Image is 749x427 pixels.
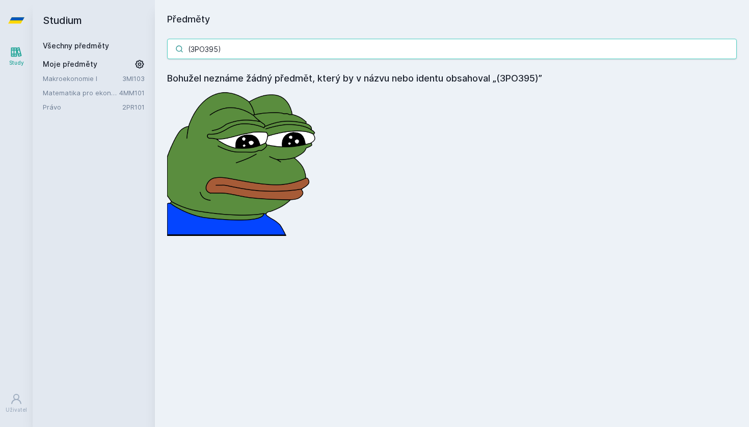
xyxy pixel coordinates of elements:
[6,406,27,414] div: Uživatel
[9,59,24,67] div: Study
[167,86,320,236] img: error_picture.png
[43,59,97,69] span: Moje předměty
[43,73,122,84] a: Makroekonomie I
[119,89,145,97] a: 4MM101
[122,103,145,111] a: 2PR101
[167,39,737,59] input: Název nebo ident předmětu…
[167,71,737,86] h4: Bohužel neznáme žádný předmět, který by v názvu nebo identu obsahoval „(3PO395)”
[43,102,122,112] a: Právo
[167,12,737,26] h1: Předměty
[122,74,145,83] a: 3MI103
[2,41,31,72] a: Study
[43,41,109,50] a: Všechny předměty
[43,88,119,98] a: Matematika pro ekonomy
[2,388,31,419] a: Uživatel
